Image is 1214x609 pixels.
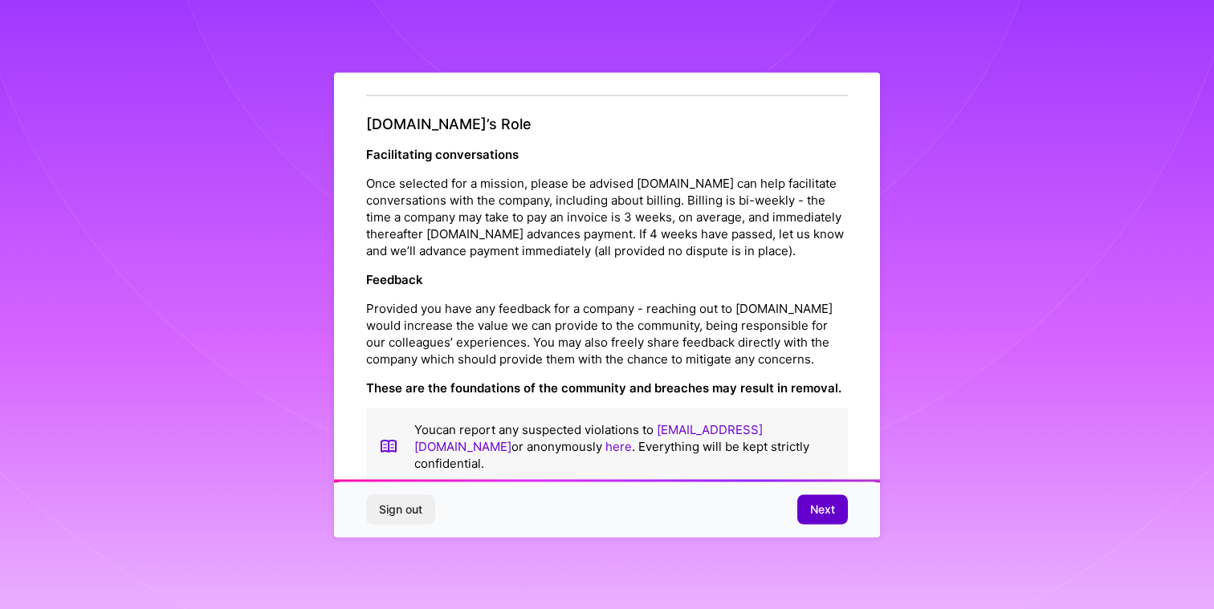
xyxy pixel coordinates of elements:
[414,420,835,471] p: You can report any suspected violations to or anonymously . Everything will be kept strictly conf...
[366,146,519,161] strong: Facilitating conversations
[366,271,423,286] strong: Feedback
[797,495,848,524] button: Next
[414,421,763,453] a: [EMAIL_ADDRESS][DOMAIN_NAME]
[379,501,422,518] span: Sign out
[366,380,841,395] strong: These are the foundations of the community and breaches may result in removal.
[366,299,848,367] p: Provided you have any feedback for a company - reaching out to [DOMAIN_NAME] would increase the v...
[366,174,848,258] p: Once selected for a mission, please be advised [DOMAIN_NAME] can help facilitate conversations wi...
[379,420,398,471] img: book icon
[810,501,835,518] span: Next
[366,495,435,524] button: Sign out
[366,116,848,133] h4: [DOMAIN_NAME]’s Role
[605,438,632,453] a: here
